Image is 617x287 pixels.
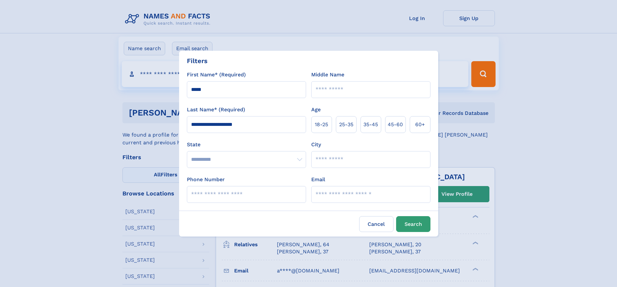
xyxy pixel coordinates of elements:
span: 60+ [415,121,425,128]
label: Last Name* (Required) [187,106,245,114]
label: First Name* (Required) [187,71,246,79]
label: City [311,141,321,149]
span: 45‑60 [388,121,403,128]
div: Filters [187,56,208,66]
span: 18‑25 [315,121,328,128]
label: Cancel [359,216,394,232]
span: 25‑35 [339,121,353,128]
span: 35‑45 [363,121,378,128]
label: Middle Name [311,71,344,79]
label: Email [311,176,325,183]
label: State [187,141,306,149]
label: Age [311,106,321,114]
label: Phone Number [187,176,225,183]
button: Search [396,216,430,232]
